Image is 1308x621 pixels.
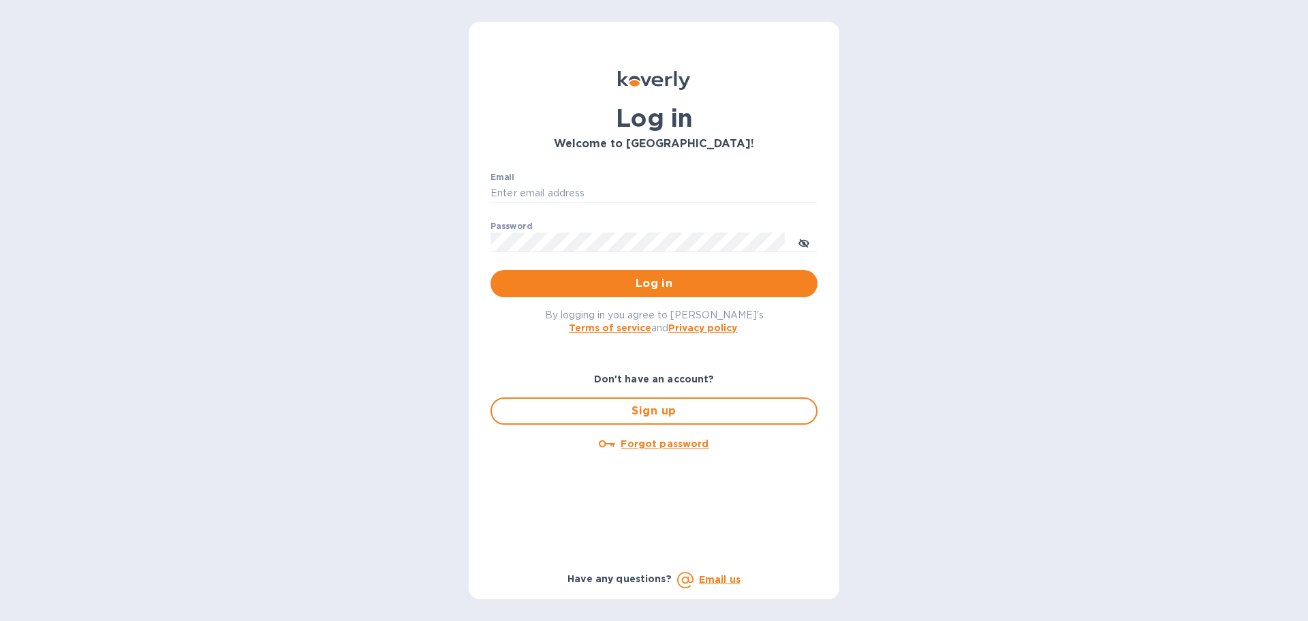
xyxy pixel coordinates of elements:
[490,222,532,230] label: Password
[490,183,817,204] input: Enter email address
[790,228,817,256] button: toggle password visibility
[490,138,817,151] h3: Welcome to [GEOGRAPHIC_DATA]!
[569,322,651,333] a: Terms of service
[490,104,817,132] h1: Log in
[490,270,817,297] button: Log in
[545,309,764,333] span: By logging in you agree to [PERSON_NAME]'s and .
[621,438,708,449] u: Forgot password
[490,173,514,181] label: Email
[501,275,807,292] span: Log in
[699,574,741,585] a: Email us
[618,71,690,90] img: Koverly
[503,403,805,419] span: Sign up
[668,322,737,333] a: Privacy policy
[490,397,817,425] button: Sign up
[567,573,672,584] b: Have any questions?
[594,374,715,384] b: Don't have an account?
